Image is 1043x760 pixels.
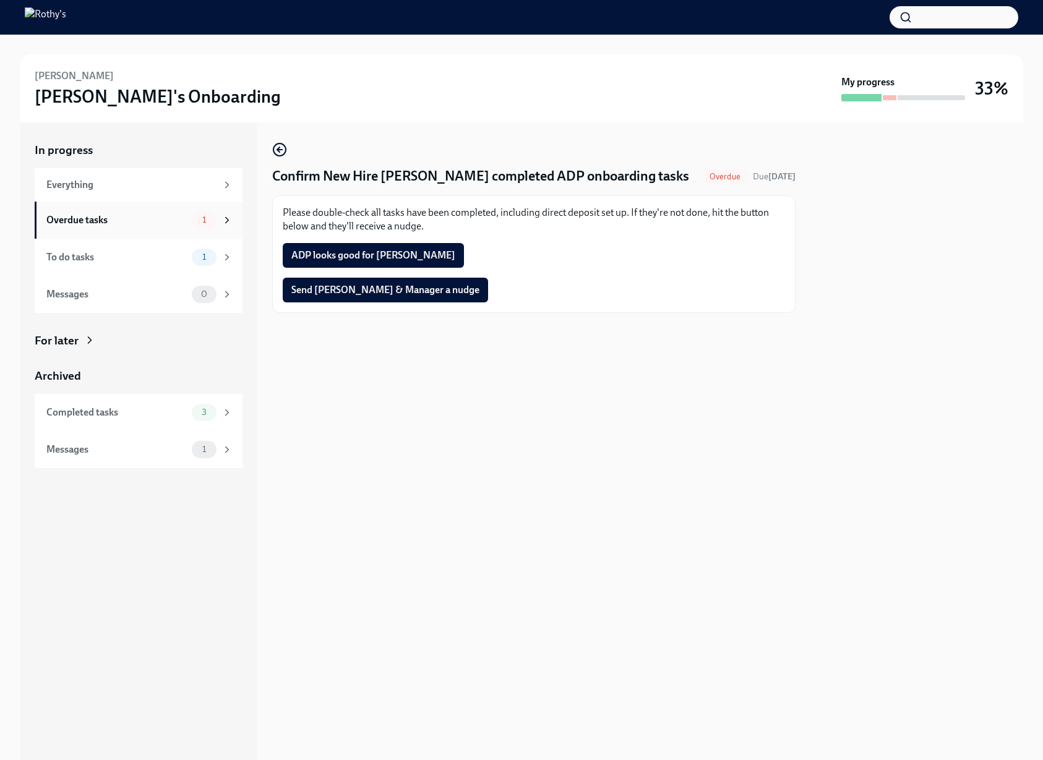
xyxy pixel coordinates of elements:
[194,408,214,417] span: 3
[35,394,243,431] a: Completed tasks3
[841,75,895,89] strong: My progress
[291,249,455,262] span: ADP looks good for [PERSON_NAME]
[194,289,215,299] span: 0
[46,406,187,419] div: Completed tasks
[35,202,243,239] a: Overdue tasks1
[272,167,689,186] h4: Confirm New Hire [PERSON_NAME] completed ADP onboarding tasks
[35,85,281,108] h3: [PERSON_NAME]'s Onboarding
[46,213,187,227] div: Overdue tasks
[283,206,785,233] p: Please double-check all tasks have been completed, including direct deposit set up. If they're no...
[35,333,243,349] a: For later
[46,178,217,192] div: Everything
[46,250,187,264] div: To do tasks
[35,333,79,349] div: For later
[25,7,66,27] img: Rothy's
[35,368,243,384] a: Archived
[195,215,213,224] span: 1
[291,284,479,296] span: Send [PERSON_NAME] & Manager a nudge
[768,171,796,182] strong: [DATE]
[753,171,796,182] span: August 26th, 2025 09:00
[35,168,243,202] a: Everything
[702,172,748,181] span: Overdue
[46,443,187,456] div: Messages
[283,243,464,268] button: ADP looks good for [PERSON_NAME]
[195,445,213,454] span: 1
[46,288,187,301] div: Messages
[35,142,243,158] a: In progress
[975,77,1008,100] h3: 33%
[35,276,243,313] a: Messages0
[35,431,243,468] a: Messages1
[195,252,213,262] span: 1
[35,69,114,83] h6: [PERSON_NAME]
[753,171,796,182] span: Due
[283,278,488,302] button: Send [PERSON_NAME] & Manager a nudge
[35,239,243,276] a: To do tasks1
